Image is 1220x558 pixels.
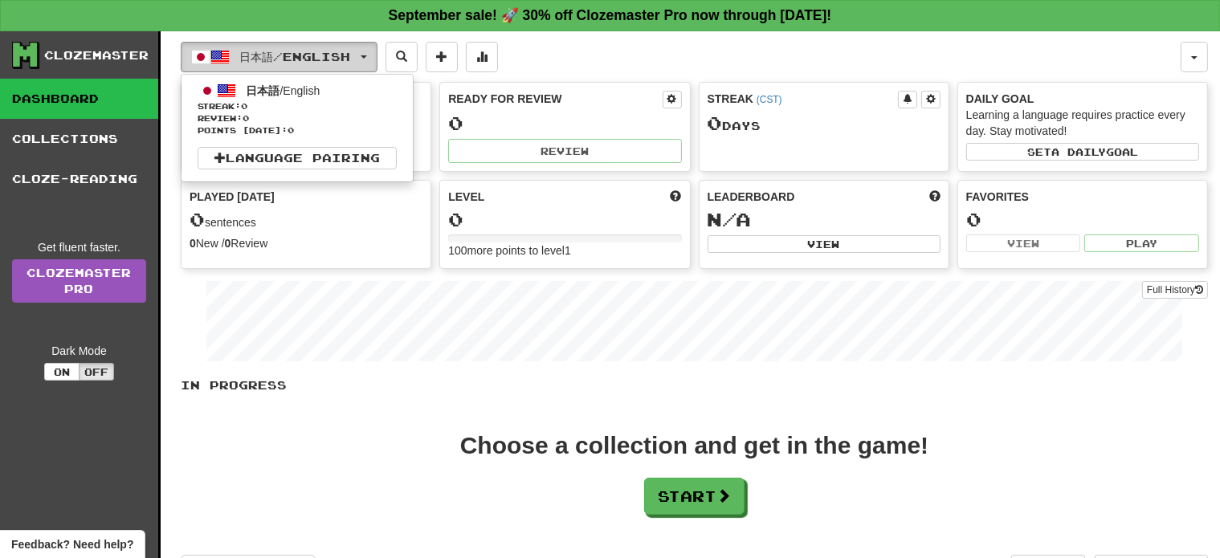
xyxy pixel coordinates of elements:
span: 0 [241,101,247,111]
a: (CST) [757,94,782,105]
strong: 0 [190,237,196,250]
button: Review [448,139,681,163]
span: / English [247,84,320,97]
button: Full History [1142,281,1208,299]
span: Level [448,189,484,205]
button: Start [644,478,745,515]
strong: September sale! 🚀 30% off Clozemaster Pro now through [DATE]! [389,7,832,23]
span: Review: 0 [198,112,397,124]
span: N/A [708,208,752,230]
span: Points [DATE]: 0 [198,124,397,136]
span: 0 [190,208,205,230]
div: 100 more points to level 1 [448,242,681,259]
div: Daily Goal [966,91,1199,107]
div: Learning a language requires practice every day. Stay motivated! [966,107,1199,139]
span: 日本語 [247,84,280,97]
div: Dark Mode [12,343,146,359]
div: Choose a collection and get in the game! [460,434,928,458]
div: 0 [448,210,681,230]
div: Get fluent faster. [12,239,146,255]
div: New / Review [190,235,422,251]
span: 0 [708,112,723,134]
span: Score more points to level up [671,189,682,205]
div: 0 [966,210,1199,230]
span: 日本語 / English [240,50,351,63]
button: Play [1084,234,1199,252]
div: Ready for Review [448,91,662,107]
a: 日本語/EnglishStreak:0 Review:0Points [DATE]:0 [182,79,413,139]
div: Day s [708,113,941,134]
span: a daily [1051,146,1106,157]
span: Leaderboard [708,189,795,205]
button: 日本語/English [181,42,377,72]
a: ClozemasterPro [12,259,146,303]
span: This week in points, UTC [929,189,941,205]
button: More stats [466,42,498,72]
div: Streak [708,91,898,107]
div: 0 [448,113,681,133]
button: View [966,234,1081,252]
button: Seta dailygoal [966,143,1199,161]
a: Language Pairing [198,147,397,169]
strong: 0 [225,237,231,250]
button: Search sentences [386,42,418,72]
p: In Progress [181,377,1208,393]
div: Clozemaster [44,47,149,63]
span: Played [DATE] [190,189,275,205]
button: View [708,235,941,253]
button: Off [79,363,114,381]
span: Streak: [198,100,397,112]
button: Add sentence to collection [426,42,458,72]
button: On [44,363,80,381]
div: Favorites [966,189,1199,205]
span: Open feedback widget [11,536,133,552]
div: sentences [190,210,422,230]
